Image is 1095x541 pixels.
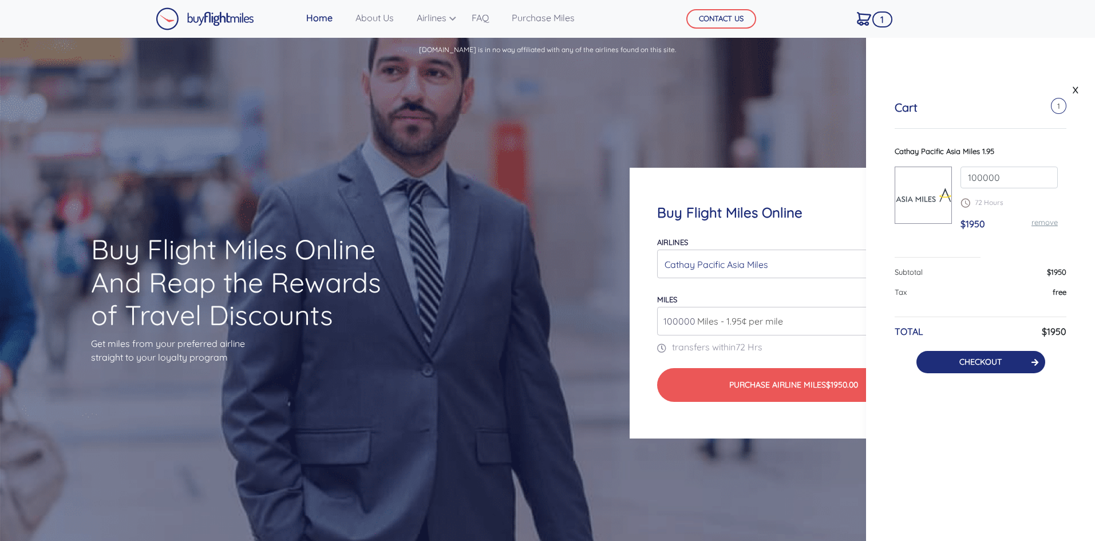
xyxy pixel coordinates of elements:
[1031,218,1058,227] a: remove
[691,314,783,328] span: Miles - 1.95¢ per mile
[657,204,930,221] h4: Buy Flight Miles Online
[156,7,254,30] img: Buy Flight Miles Logo
[686,9,756,29] button: CONTACT US
[657,368,930,402] button: Purchase Airline Miles$1950.00
[91,233,401,332] h1: Buy Flight Miles Online And Reap the Rewards of Travel Discounts
[895,287,907,297] span: Tax
[302,6,337,29] a: Home
[852,6,876,30] a: 1
[657,250,930,278] button: Cathay Pacific Asia Miles
[960,198,1058,208] p: 72 Hours
[1047,267,1066,277] span: $1950
[960,218,985,230] span: $1950
[895,101,918,114] h5: Cart
[895,326,923,337] h6: TOTAL
[916,351,1045,373] button: CHECKOUT
[960,198,970,208] img: schedule.png
[895,147,994,156] span: Cathay Pacific Asia Miles 1.95
[736,341,762,353] span: 72 Hrs
[412,6,453,29] a: Airlines
[467,6,493,29] a: FAQ
[872,11,892,27] span: 1
[657,295,677,304] label: miles
[91,337,401,364] p: Get miles from your preferred airline straight to your loyalty program
[959,357,1002,367] a: CHECKOUT
[657,340,930,354] p: transfers within
[895,267,923,277] span: Subtotal
[895,183,951,208] img: Cathay-Pacific-Asia-Miles.png
[826,380,858,390] span: $1950.00
[1051,98,1066,114] span: 1
[1070,81,1081,98] a: X
[657,238,688,247] label: Airlines
[351,6,398,29] a: About Us
[1053,287,1066,297] span: free
[665,254,916,275] div: Cathay Pacific Asia Miles
[507,6,579,29] a: Purchase Miles
[857,12,871,26] img: Cart
[1042,326,1066,337] h6: $1950
[156,5,254,33] a: Buy Flight Miles Logo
